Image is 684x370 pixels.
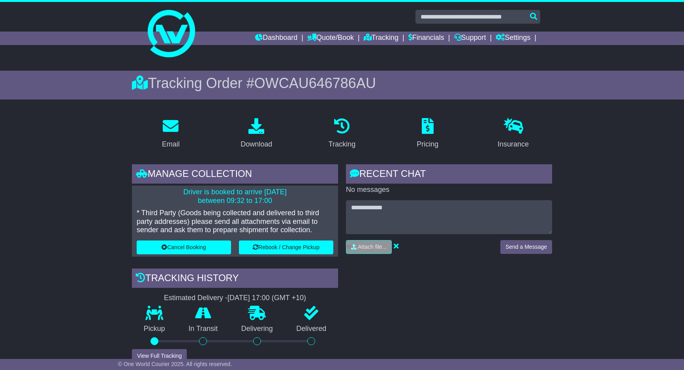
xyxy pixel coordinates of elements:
[118,361,232,367] span: © One World Courier 2025. All rights reserved.
[227,294,306,302] div: [DATE] 17:00 (GMT +10)
[132,325,177,333] p: Pickup
[454,32,486,45] a: Support
[285,325,338,333] p: Delivered
[137,188,333,205] p: Driver is booked to arrive [DATE] between 09:32 to 17:00
[500,240,552,254] button: Send a Message
[157,115,185,152] a: Email
[137,240,231,254] button: Cancel Booking
[177,325,230,333] p: In Transit
[496,32,530,45] a: Settings
[255,32,297,45] a: Dashboard
[241,139,272,150] div: Download
[417,139,438,150] div: Pricing
[346,186,552,194] p: No messages
[137,209,333,235] p: * Third Party (Goods being collected and delivered to third party addresses) please send all atta...
[239,240,333,254] button: Rebook / Change Pickup
[329,139,355,150] div: Tracking
[235,115,277,152] a: Download
[162,139,180,150] div: Email
[408,32,444,45] a: Financials
[307,32,354,45] a: Quote/Book
[132,164,338,186] div: Manage collection
[498,139,529,150] div: Insurance
[229,325,285,333] p: Delivering
[323,115,361,152] a: Tracking
[132,269,338,290] div: Tracking history
[412,115,443,152] a: Pricing
[492,115,534,152] a: Insurance
[364,32,398,45] a: Tracking
[132,349,187,363] button: View Full Tracking
[254,75,376,91] span: OWCAU646786AU
[132,75,552,92] div: Tracking Order #
[132,294,338,302] div: Estimated Delivery -
[346,164,552,186] div: RECENT CHAT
